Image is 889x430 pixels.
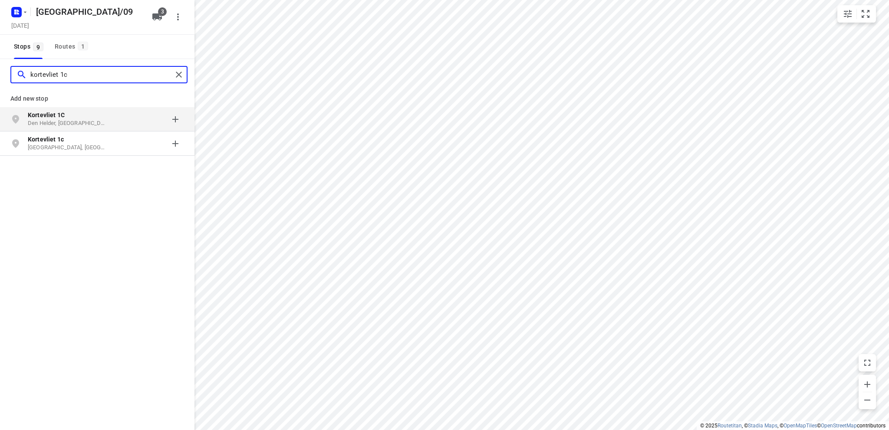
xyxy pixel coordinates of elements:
input: Add or search stops [30,68,172,82]
button: 3 [148,8,166,26]
button: Map settings [839,5,856,23]
a: OpenMapTiles [784,423,817,429]
span: Stops [14,41,46,52]
h5: [GEOGRAPHIC_DATA]/09 [33,5,145,19]
h5: Project date [8,20,33,30]
span: 1 [78,42,88,50]
a: Routetitan [718,423,742,429]
li: © 2025 , © , © © contributors [700,423,886,429]
span: 3 [158,7,167,16]
p: Den Helder, [GEOGRAPHIC_DATA] [28,119,108,128]
div: small contained button group [837,5,876,23]
div: Routes [55,41,91,52]
span: 9 [33,43,43,51]
button: Fit zoom [857,5,874,23]
b: Kortevliet 1C [28,112,65,118]
p: Add new stop [10,93,184,104]
p: [GEOGRAPHIC_DATA], [GEOGRAPHIC_DATA] [28,144,108,152]
button: More [169,8,187,26]
a: OpenStreetMap [821,423,857,429]
a: Stadia Maps [748,423,777,429]
b: Kortevliet 1c [28,136,64,143]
